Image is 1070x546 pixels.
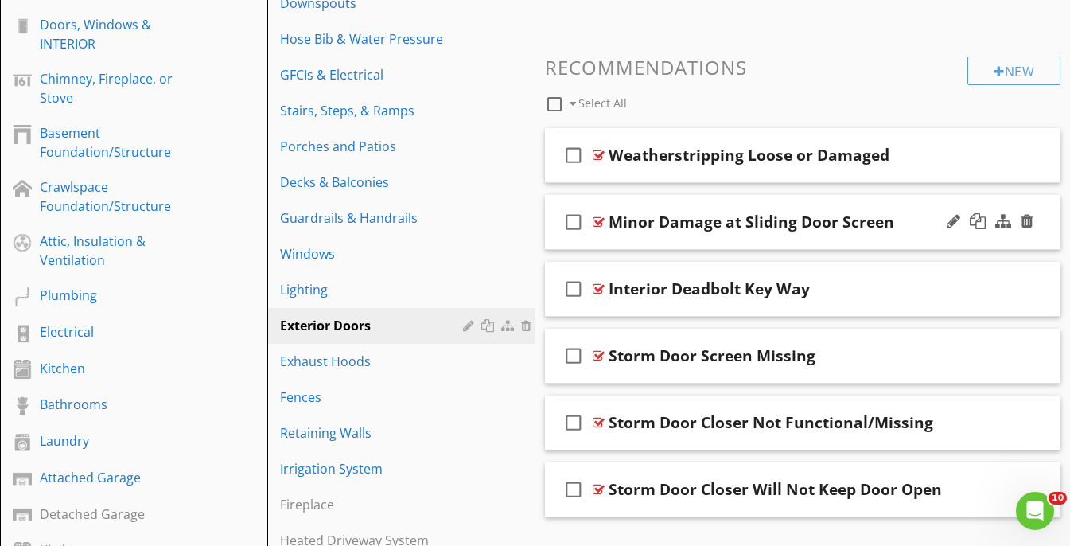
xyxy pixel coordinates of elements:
[280,459,467,478] div: Irrigation System
[40,15,192,53] div: Doors, Windows & INTERIOR
[1016,492,1054,530] iframe: Intercom live chat
[280,280,467,299] div: Lighting
[280,209,467,228] div: Guardrails & Handrails
[40,232,192,270] div: Attic, Insulation & Ventilation
[40,431,192,450] div: Laundry
[578,96,627,111] span: Select All
[280,316,467,335] div: Exterior Doors
[609,279,810,298] div: Interior Deadbolt Key Way
[40,395,192,414] div: Bathrooms
[280,244,467,263] div: Windows
[967,57,1060,85] div: New
[1049,492,1067,505] span: 10
[40,468,192,487] div: Attached Garage
[561,470,586,509] i: check_box_outline_blank
[609,146,889,165] div: Weatherstripping Loose or Damaged
[280,423,467,443] div: Retaining Walls
[609,346,815,365] div: Storm Door Screen Missing
[561,270,586,308] i: check_box_outline_blank
[545,57,1061,78] h3: Recommendations
[280,495,467,514] div: Fireplace
[280,352,467,371] div: Exhaust Hoods
[561,337,586,375] i: check_box_outline_blank
[280,137,467,156] div: Porches and Patios
[40,286,192,305] div: Plumbing
[280,173,467,192] div: Decks & Balconies
[280,388,467,407] div: Fences
[40,359,192,378] div: Kitchen
[40,177,192,216] div: Crawlspace Foundation/Structure
[561,404,586,442] i: check_box_outline_blank
[561,136,586,174] i: check_box_outline_blank
[40,69,192,107] div: Chimney, Fireplace, or Stove
[561,203,586,241] i: check_box_outline_blank
[280,29,467,49] div: Hose Bib & Water Pressure
[280,65,467,84] div: GFCIs & Electrical
[609,213,894,232] div: Minor Damage at Sliding Door Screen
[280,101,467,120] div: Stairs, Steps, & Ramps
[40,505,192,524] div: Detached Garage
[40,322,192,341] div: Electrical
[609,480,942,499] div: Storm Door Closer Will Not Keep Door Open
[609,413,933,432] div: Storm Door Closer Not Functional/Missing
[40,123,192,162] div: Basement Foundation/Structure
